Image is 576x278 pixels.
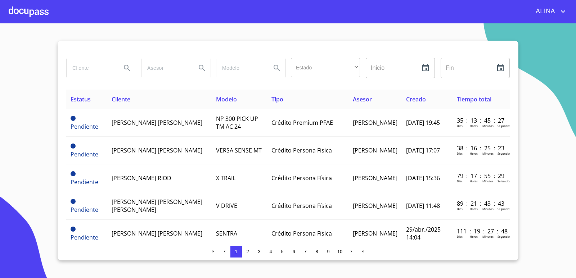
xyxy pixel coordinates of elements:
button: account of current user [530,6,567,17]
button: 9 [323,246,334,258]
span: [PERSON_NAME] [PERSON_NAME] [112,119,202,127]
span: 7 [304,249,306,254]
button: 1 [230,246,242,258]
span: V DRIVE [216,202,237,210]
p: 79 : 17 : 55 : 29 [457,172,505,180]
p: Dias [457,124,463,128]
input: search [141,58,190,78]
span: [PERSON_NAME] [353,119,397,127]
span: 1 [235,249,237,254]
span: [DATE] 17:07 [406,146,440,154]
span: [PERSON_NAME] [PERSON_NAME] [112,229,202,237]
span: Tipo [271,95,283,103]
p: 38 : 16 : 25 : 23 [457,144,505,152]
span: Creado [406,95,426,103]
span: Crédito Persona Física [271,229,332,237]
button: 4 [265,246,276,258]
span: 2 [246,249,249,254]
span: NP 300 PICK UP TM AC 24 [216,115,258,131]
p: Dias [457,151,463,155]
p: Dias [457,207,463,211]
button: Search [193,59,211,77]
span: [PERSON_NAME] [353,146,397,154]
span: Crédito Persona Física [271,174,332,182]
span: SENTRA [216,229,237,237]
p: Minutos [482,179,494,183]
button: 8 [311,246,323,258]
span: Crédito Persona Física [271,146,332,154]
span: Pendiente [71,143,76,149]
span: 9 [327,249,329,254]
span: [PERSON_NAME] [353,174,397,182]
p: Horas [470,234,478,238]
span: [DATE] 19:45 [406,119,440,127]
p: Segundos [498,207,511,211]
span: [PERSON_NAME] RIOD [112,174,171,182]
p: Minutos [482,207,494,211]
input: search [216,58,265,78]
p: 89 : 21 : 43 : 43 [457,200,505,208]
span: 29/abr./2025 14:04 [406,225,441,241]
button: 5 [276,246,288,258]
span: 3 [258,249,260,254]
span: Pendiente [71,171,76,176]
p: Horas [470,124,478,128]
span: Pendiente [71,206,98,214]
span: Pendiente [71,116,76,121]
button: 3 [253,246,265,258]
button: 6 [288,246,300,258]
button: Search [268,59,285,77]
p: 111 : 19 : 27 : 48 [457,227,505,235]
span: [DATE] 11:48 [406,202,440,210]
span: Crédito Premium PFAE [271,119,333,127]
span: Asesor [353,95,372,103]
span: Cliente [112,95,130,103]
span: VERSA SENSE MT [216,146,262,154]
span: Pendiente [71,199,76,204]
span: ALINA [530,6,559,17]
p: Dias [457,179,463,183]
span: Tiempo total [457,95,491,103]
p: Minutos [482,151,494,155]
span: Modelo [216,95,237,103]
p: Segundos [498,234,511,238]
p: Minutos [482,234,494,238]
p: 35 : 13 : 45 : 27 [457,117,505,124]
span: 10 [337,249,342,254]
span: 4 [269,249,272,254]
span: X TRAIL [216,174,235,182]
p: Segundos [498,179,511,183]
span: Crédito Persona Física [271,202,332,210]
p: Segundos [498,124,511,128]
span: Pendiente [71,233,98,241]
span: [DATE] 15:36 [406,174,440,182]
span: Pendiente [71,123,98,131]
span: [PERSON_NAME] [PERSON_NAME] [PERSON_NAME] [112,198,202,214]
input: search [67,58,116,78]
p: Dias [457,234,463,238]
span: Pendiente [71,178,98,186]
p: Minutos [482,124,494,128]
button: 7 [300,246,311,258]
span: [PERSON_NAME] [353,202,397,210]
span: [PERSON_NAME] [353,229,397,237]
span: Estatus [71,95,91,103]
span: Pendiente [71,150,98,158]
button: 10 [334,246,346,258]
div: ​ [291,58,360,77]
button: 2 [242,246,253,258]
button: Search [118,59,136,77]
span: [PERSON_NAME] [PERSON_NAME] [112,146,202,154]
span: 8 [315,249,318,254]
p: Horas [470,207,478,211]
p: Horas [470,151,478,155]
span: Pendiente [71,227,76,232]
span: 5 [281,249,283,254]
span: 6 [292,249,295,254]
p: Segundos [498,151,511,155]
p: Horas [470,179,478,183]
